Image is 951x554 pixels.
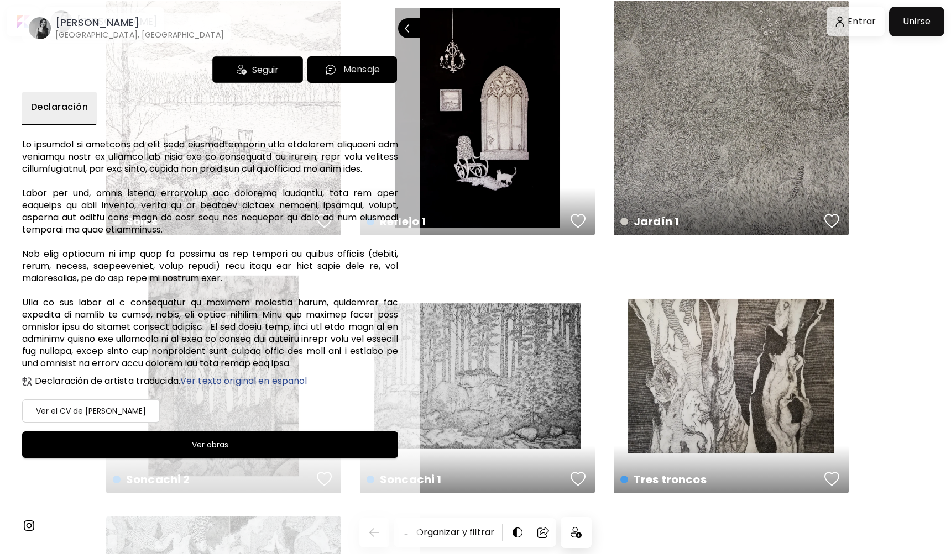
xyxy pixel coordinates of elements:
button: chatIconMensaje [307,56,397,83]
h6: [PERSON_NAME] [55,16,224,29]
h6: Declaración de artista traducida. [35,376,307,386]
h6: [GEOGRAPHIC_DATA], [GEOGRAPHIC_DATA] [55,29,224,40]
button: Ver obras [22,431,398,458]
img: instagram [22,519,35,532]
span: Ver texto original en español [180,374,307,387]
img: chatIcon [325,64,337,76]
div: Seguir [212,56,303,83]
h6: Lo ipsumdol si ametcons ad elit sedd eiusmodtemporin utla etdolorem aliquaeni adm veniamqu nostr ... [22,139,398,370]
img: icon [237,65,247,75]
span: Seguir [252,63,279,77]
span: Declaración [31,101,88,114]
p: Mensaje [343,63,380,76]
h6: Ver el CV de [PERSON_NAME] [36,404,146,418]
h6: Ver obras [192,438,228,451]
